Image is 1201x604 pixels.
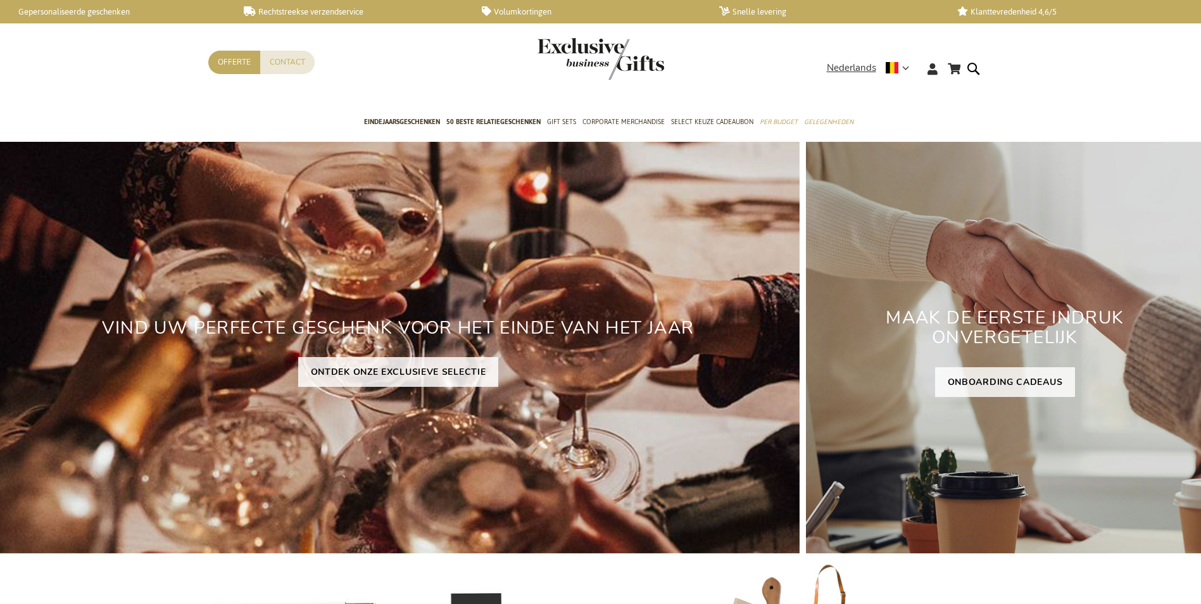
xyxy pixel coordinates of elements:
[446,115,541,129] span: 50 beste relatiegeschenken
[208,51,260,74] a: Offerte
[364,115,440,129] span: Eindejaarsgeschenken
[6,6,223,17] a: Gepersonaliseerde geschenken
[547,115,576,129] span: Gift Sets
[538,38,664,80] img: Exclusive Business gifts logo
[935,367,1076,397] a: ONBOARDING CADEAUS
[671,115,753,129] span: Select Keuze Cadeaubon
[582,115,665,129] span: Corporate Merchandise
[298,357,499,387] a: ONTDEK ONZE EXCLUSIEVE SELECTIE
[244,6,461,17] a: Rechtstreekse verzendservice
[827,61,876,75] span: Nederlands
[957,6,1174,17] a: Klanttevredenheid 4,6/5
[538,38,601,80] a: store logo
[482,6,699,17] a: Volumkortingen
[719,6,936,17] a: Snelle levering
[827,61,917,75] div: Nederlands
[804,115,853,129] span: Gelegenheden
[260,51,315,74] a: Contact
[760,115,798,129] span: Per Budget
